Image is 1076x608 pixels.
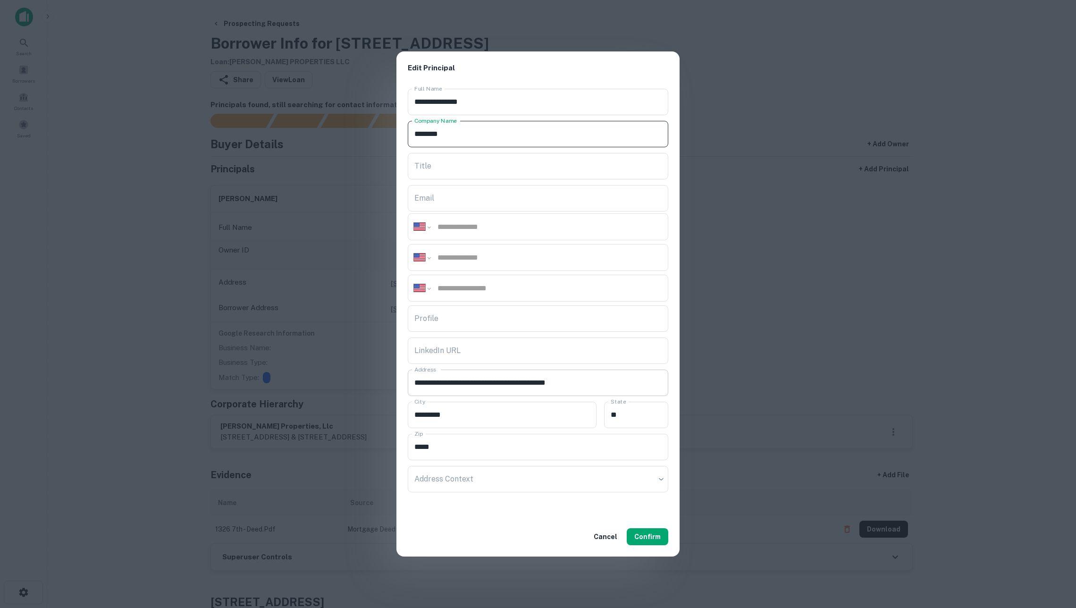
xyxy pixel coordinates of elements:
label: Zip [414,430,423,438]
button: Confirm [627,528,668,545]
div: ​ [408,466,668,492]
label: City [414,397,425,405]
label: Full Name [414,84,442,93]
label: Company Name [414,117,457,125]
h2: Edit Principal [396,51,680,85]
label: State [611,397,626,405]
button: Cancel [590,528,621,545]
iframe: Chat Widget [1029,532,1076,578]
label: Address [414,365,436,373]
